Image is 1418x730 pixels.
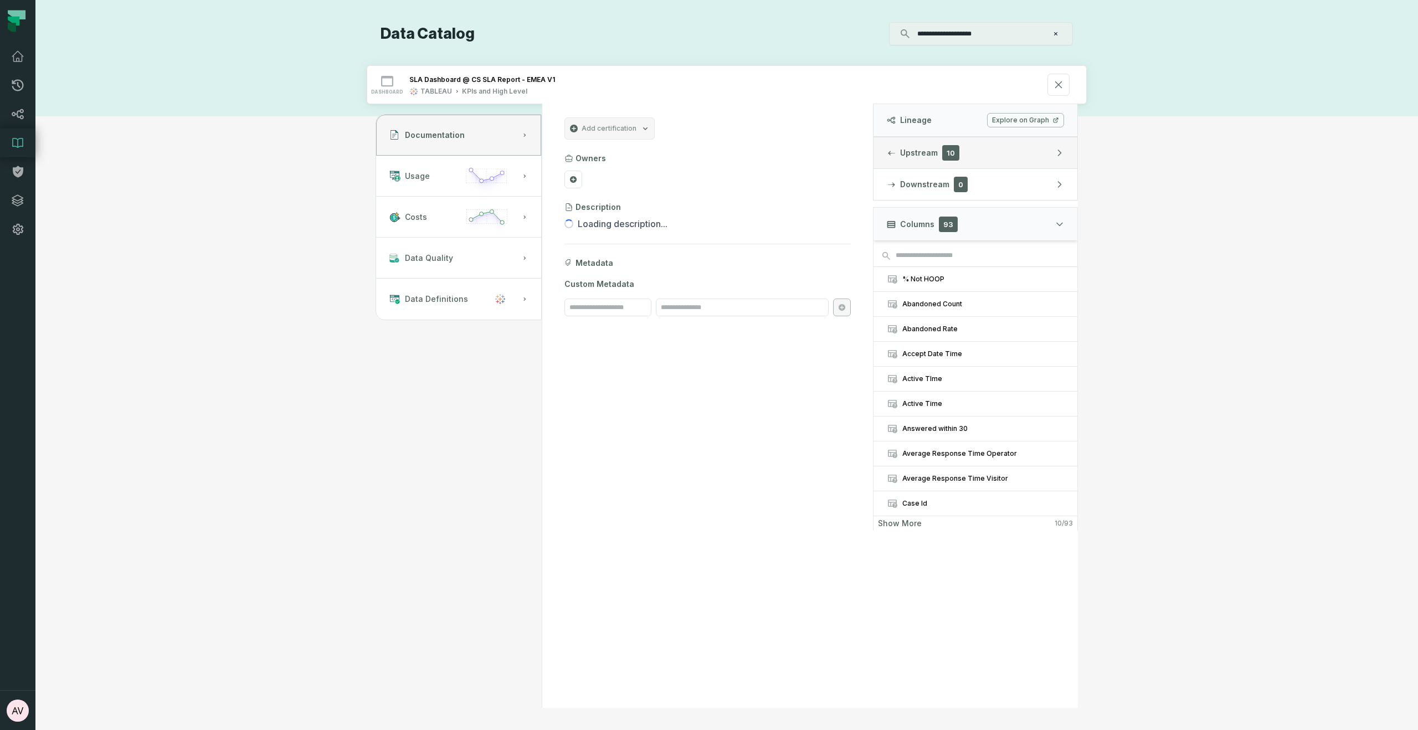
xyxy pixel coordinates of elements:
[874,466,1077,491] button: Average Response Time Visitor
[902,399,1064,408] div: Active Time
[420,87,452,96] div: TABLEAU
[371,89,403,95] span: dashboard
[874,342,1077,366] button: Accept Date Time
[462,87,527,96] div: KPIs and High Level
[900,147,938,158] span: Upstream
[887,498,898,509] span: type unknown
[874,516,1077,531] button: Show more10/93
[902,424,1064,433] div: Answered within 30
[564,117,655,140] button: Add certification
[902,275,1064,284] div: % Not HOOP
[887,323,898,335] span: type unknown
[902,474,1064,483] div: Average Response Time Visitor
[367,66,1086,104] button: dashboardTABLEAUKPIs and High Level
[874,392,1077,416] button: Active Time
[900,115,932,126] span: Lineage
[942,145,959,161] span: 10
[1050,28,1061,39] button: Clear search query
[409,75,555,84] div: SLA Dashboard @ CS SLA Report - EMEA V1
[902,374,1064,383] div: Active TIme
[405,253,453,264] span: Data Quality
[902,300,1064,309] div: Abandoned Count
[874,417,1077,441] button: Answered within 30
[887,348,898,359] span: type unknown
[381,24,475,44] h1: Data Catalog
[902,499,1064,508] div: Case Id
[887,373,898,384] span: type unknown
[1055,519,1073,528] span: 10 / 93
[576,258,613,269] span: Metadata
[405,294,468,305] span: Data Definitions
[576,153,606,164] h3: Owners
[874,169,1077,200] button: Downstream0
[887,473,898,484] span: type unknown
[887,274,898,285] span: type unknown
[900,179,949,190] span: Downstream
[954,177,968,192] span: 0
[873,207,1078,240] button: Columns93
[405,171,430,182] span: Usage
[874,137,1077,168] button: Upstream10
[874,292,1077,316] button: Abandoned Count
[887,398,898,409] span: type unknown
[902,325,1064,333] div: Abandoned Rate
[564,279,851,290] span: Custom Metadata
[887,299,898,310] span: type unknown
[576,202,621,213] h3: Description
[874,441,1077,466] button: Average Response Time Operator
[578,217,667,230] span: Loading description...
[874,317,1077,341] button: Abandoned Rate
[987,113,1064,127] a: Explore on Graph
[874,267,1077,291] button: % Not HOOP
[902,449,1064,458] div: Average Response Time Operator
[902,349,1064,358] div: Accept Date Time
[900,219,934,230] span: Columns
[874,367,1077,391] button: Active TIme
[582,124,636,133] span: Add certification
[405,130,465,141] span: Documentation
[887,448,898,459] span: type unknown
[405,212,427,223] span: Costs
[874,491,1077,516] button: Case Id
[887,423,898,434] span: type unknown
[878,518,922,528] span: Show more
[7,700,29,722] img: avatar of Abhiraj Vinnakota
[939,217,958,232] span: 93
